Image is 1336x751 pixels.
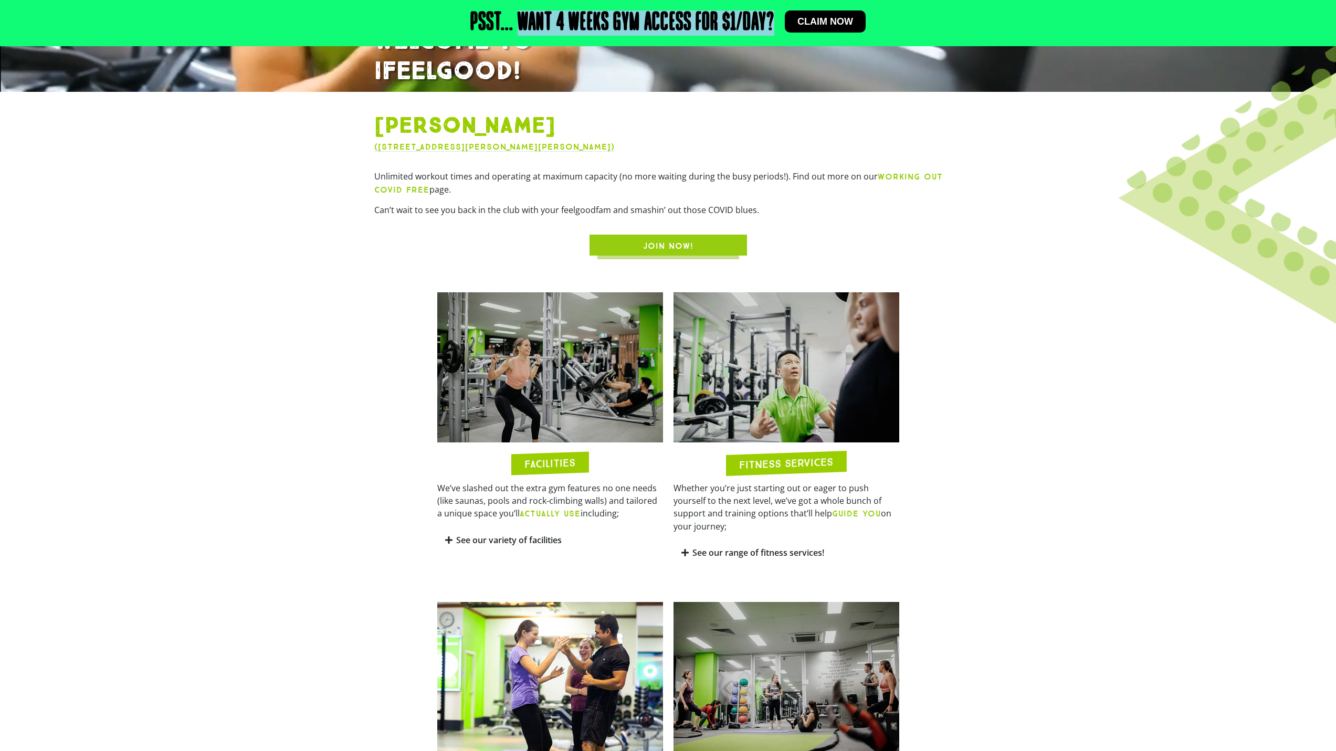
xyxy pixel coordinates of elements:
h1: [PERSON_NAME] [374,113,962,140]
b: WORKING OUT COVID FREE [374,172,943,195]
a: ([STREET_ADDRESS][PERSON_NAME][PERSON_NAME]) [374,142,615,152]
h2: FITNESS SERVICES [739,457,833,470]
span: JOIN NOW! [643,240,693,252]
a: See our range of fitness services! [692,547,824,558]
b: ACTUALLY USE [520,509,581,519]
p: We’ve slashed out the extra gym features no one needs (like saunas, pools and rock-climbing walls... [437,482,663,520]
a: Claim now [785,10,866,33]
a: WORKING OUT COVID FREE [374,171,943,195]
div: See our variety of facilities [437,528,663,553]
span: Claim now [797,17,853,26]
b: GUIDE YOU [832,509,881,519]
p: Can’t wait to see you back in the club with your feelgoodfam and smashin’ out those COVID blues. [374,204,962,216]
a: See our variety of facilities [456,534,562,546]
span: Unlimited workout times and operating at maximum capacity (no more waiting during the busy period... [374,171,878,182]
h2: Psst... Want 4 weeks gym access for $1/day? [470,10,774,36]
a: JOIN NOW! [590,235,747,256]
span: page. [429,184,451,195]
h1: WELCOME TO IFEELGOOD! [374,26,962,87]
div: See our range of fitness services! [674,541,899,565]
p: Whether you’re just starting out or eager to push yourself to the next level, we’ve got a whole b... [674,482,899,533]
h2: FACILITIES [524,458,575,470]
